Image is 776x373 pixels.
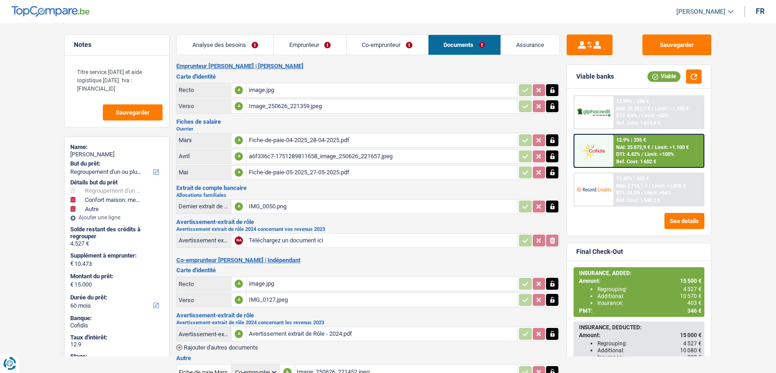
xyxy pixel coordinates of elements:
[616,151,640,157] span: DTI: 4.42%
[179,169,229,176] div: Mai
[176,355,560,361] h3: Autre
[274,35,346,55] a: Emprunteur
[248,83,516,97] div: image.jpg
[70,294,162,301] label: Durée du prêt:
[647,71,680,81] div: Viable
[235,236,243,245] div: NA
[655,106,689,112] span: Limit: >1.150 €
[597,347,702,354] div: Additional:
[235,86,243,94] div: A
[235,136,243,144] div: A
[616,106,650,112] span: NAI: 25 381,7 €
[579,308,702,314] div: PMT:
[70,315,163,322] div: Banque:
[176,219,560,225] h3: Avertissement-extrait de rôle
[576,73,614,80] div: Viable banks
[248,293,516,307] div: IMG_0127.jpeg
[235,152,243,161] div: A
[756,7,765,16] div: fr
[683,286,702,293] span: 4 527 €
[179,203,229,210] div: Dernier extrait de compte pour vos allocations familiales
[176,126,560,132] h2: Ouvrier
[248,166,516,179] div: Fiche-de-paie-05-2025_27-05-2025.pdf
[176,185,560,191] h3: Extrait de compte bancaire
[616,190,640,196] span: DTI: 24.3%
[176,63,560,70] h2: Emprunteur [PERSON_NAME] | [PERSON_NAME]
[179,281,229,287] div: Recto
[70,160,162,167] label: But du prêt:
[176,344,258,350] button: Rajouter d'autres documents
[579,324,702,331] div: INSURANCE, DEDUCTED:
[645,151,674,157] span: Limit: <100%
[248,277,516,291] div: image.jpg
[687,308,702,314] span: 346 €
[176,74,560,80] h3: Carte d'identité
[179,331,229,338] div: Avertissement-extrait de rôle 2024 concernant les revenus 2023
[176,312,560,318] h3: Avertissement-extrait de rôle
[235,168,243,177] div: A
[664,213,704,229] button: See details
[70,240,163,247] div: 4.527 €
[179,153,229,160] div: Avril
[616,113,637,119] span: DTI: 4.5%
[176,267,560,273] h3: Carte d'identité
[179,103,229,109] div: Verso
[235,102,243,110] div: A
[70,334,163,341] div: Taux d'intérêt:
[70,353,163,360] div: Stage:
[184,344,258,350] span: Rajouter d'autres documents
[179,297,229,304] div: Verso
[179,237,229,244] div: Avertissement extrait de rôle 2024 concernant vos revenus 2023
[687,354,702,361] span: 393 €
[597,354,702,361] div: Insurance:
[235,296,243,304] div: A
[248,133,516,147] div: Fiche-de-paie-04-2025_28-04-2025.pdf
[652,144,653,150] span: /
[669,4,733,19] a: [PERSON_NAME]
[652,106,653,112] span: /
[70,252,162,259] label: Supplément à emprunter:
[645,190,671,196] span: Limit: <65%
[428,35,500,55] a: Documents
[687,300,702,306] span: 403 €
[70,260,73,267] span: €
[680,293,702,299] span: 10 570 €
[616,197,660,203] div: Ref. Cost: 1 546,2 €
[248,200,516,213] div: IMG_0050.png
[597,286,702,293] div: Regrouping:
[176,257,560,264] h2: Co-emprunteur [PERSON_NAME] | Indépendant
[176,320,560,325] h2: Avertissement-extrait de rôle 2024 concernant les revenus 2023
[116,109,150,115] span: Sauvegarder
[616,144,650,150] span: NAI: 25 872,9 €
[248,99,516,113] div: Image_250626_221359.jpeg
[683,340,702,347] span: 4 527 €
[179,86,229,93] div: Recto
[577,142,611,159] img: Cofidis
[235,202,243,211] div: A
[642,34,711,55] button: Sauvegarder
[680,332,702,339] span: 15 000 €
[652,183,686,189] span: Limit: >1.806 €
[577,107,611,118] img: AlphaCredit
[616,120,660,126] div: Ref. Cost: 1 613,4 €
[579,332,702,339] div: Amount:
[649,183,651,189] span: /
[176,119,560,125] h3: Fiches de salaire
[616,137,646,143] div: 12.9% | 335 €
[616,183,647,189] span: NAI: 3 714,1 €
[579,278,702,284] div: Amount:
[177,35,273,55] a: Analyse des besoins
[176,193,560,198] h2: Allocations familiales
[597,300,702,306] div: Insurance:
[347,35,428,55] a: Co-emprunteur
[248,327,516,341] div: Avertissement extrait de Rôle - 2024.pdf
[501,35,560,55] a: Assurance
[680,278,702,284] span: 15 500 €
[70,179,163,186] div: Détails but du prêt
[70,341,163,348] div: 12.9
[641,190,643,196] span: /
[616,98,649,104] div: 12.99% | 336 €
[11,6,90,17] img: TopCompare Logo
[179,137,229,143] div: Mars
[576,248,623,256] div: Final Check-Out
